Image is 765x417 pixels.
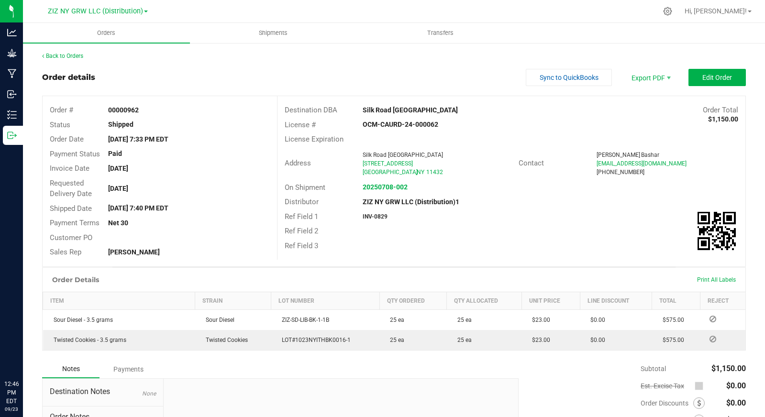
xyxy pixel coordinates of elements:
[363,213,388,220] strong: INV-0829
[414,29,466,37] span: Transfers
[42,360,100,378] div: Notes
[597,160,687,167] span: [EMAIL_ADDRESS][DOMAIN_NAME]
[695,379,708,392] span: Calculate excise tax
[50,233,92,242] span: Customer PO
[688,69,746,86] button: Edit Order
[201,337,248,343] span: Twisted Cookies
[108,204,168,212] strong: [DATE] 7:40 PM EDT
[519,159,544,167] span: Contact
[108,106,139,114] strong: 00000962
[641,399,693,407] span: Order Discounts
[685,7,747,15] span: Hi, [PERSON_NAME]!
[50,219,100,227] span: Payment Terms
[586,337,605,343] span: $0.00
[50,150,100,158] span: Payment Status
[726,398,746,407] span: $0.00
[540,74,599,81] span: Sync to QuickBooks
[50,386,156,397] span: Destination Notes
[641,382,691,390] span: Est. Excise Tax
[711,364,746,373] span: $1,150.00
[49,337,126,343] span: Twisted Cookies - 3.5 grams
[42,53,83,59] a: Back to Orders
[246,29,300,37] span: Shipments
[453,337,472,343] span: 25 ea
[285,212,318,221] span: Ref Field 1
[453,317,472,323] span: 25 ea
[363,160,413,167] span: [STREET_ADDRESS]
[357,23,524,43] a: Transfers
[108,219,128,227] strong: Net 30
[52,276,99,284] h1: Order Details
[363,152,443,158] span: Silk Road [GEOGRAPHIC_DATA]
[703,106,738,114] span: Order Total
[527,337,550,343] span: $23.00
[662,7,674,16] div: Manage settings
[706,336,720,342] span: Reject Inventory
[49,317,113,323] span: Sour Diesel - 3.5 grams
[652,292,700,309] th: Total
[50,204,92,213] span: Shipped Date
[285,241,318,250] span: Ref Field 3
[706,316,720,322] span: Reject Inventory
[50,135,84,143] span: Order Date
[363,183,408,191] a: 20250708-002
[50,121,70,129] span: Status
[726,381,746,390] span: $0.00
[285,227,318,235] span: Ref Field 2
[708,115,738,123] strong: $1,150.00
[84,29,128,37] span: Orders
[108,135,168,143] strong: [DATE] 7:33 PM EDT
[7,28,17,37] inline-svg: Analytics
[7,110,17,120] inline-svg: Inventory
[363,106,458,114] strong: Silk Road [GEOGRAPHIC_DATA]
[658,317,684,323] span: $575.00
[285,106,337,114] span: Destination DBA
[108,165,128,172] strong: [DATE]
[527,317,550,323] span: $23.00
[658,337,684,343] span: $575.00
[580,292,652,309] th: Line Discount
[285,183,325,192] span: On Shipment
[108,185,128,192] strong: [DATE]
[417,169,424,176] span: NY
[7,69,17,78] inline-svg: Manufacturing
[621,69,679,86] li: Export PDF
[277,337,351,343] span: LOT#1023NYITHBK0016-1
[108,121,133,128] strong: Shipped
[697,276,736,283] span: Print All Labels
[201,317,234,323] span: Sour Diesel
[698,212,736,250] qrcode: 00000962
[363,169,418,176] span: [GEOGRAPHIC_DATA]
[42,72,95,83] div: Order details
[385,317,404,323] span: 25 ea
[363,198,459,206] strong: ZIZ NY GRW LLC (Distribution)1
[4,406,19,413] p: 09/23
[108,150,122,157] strong: Paid
[48,7,143,15] span: ZIZ NY GRW LLC (Distribution)
[698,212,736,250] img: Scan me!
[10,340,38,369] iframe: Resource center
[379,292,446,309] th: Qty Ordered
[195,292,271,309] th: Strain
[43,292,195,309] th: Item
[285,135,344,143] span: License Expiration
[447,292,522,309] th: Qty Allocated
[521,292,580,309] th: Unit Price
[597,169,644,176] span: [PHONE_NUMBER]
[4,380,19,406] p: 12:46 PM EDT
[190,23,357,43] a: Shipments
[142,390,156,397] span: None
[277,317,329,323] span: ZIZ-SD-LIB-BK-1-1B
[285,159,311,167] span: Address
[50,179,92,198] span: Requested Delivery Date
[641,152,659,158] span: Bashar
[285,121,316,129] span: License #
[700,292,745,309] th: Reject
[586,317,605,323] span: $0.00
[385,337,404,343] span: 25 ea
[100,361,157,378] div: Payments
[271,292,380,309] th: Lot Number
[597,152,640,158] span: [PERSON_NAME]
